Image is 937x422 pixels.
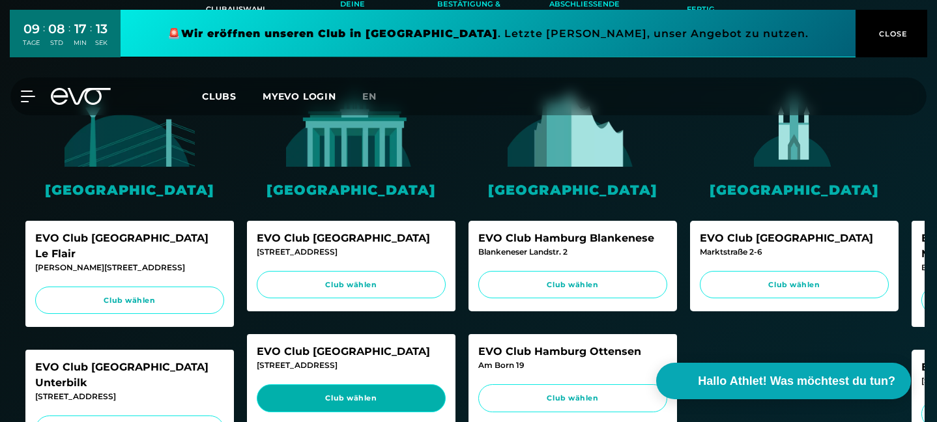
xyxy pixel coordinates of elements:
div: [STREET_ADDRESS] [257,359,446,371]
div: EVO Club [GEOGRAPHIC_DATA] Le Flair [35,231,224,262]
div: 09 [23,20,40,38]
div: EVO Club [GEOGRAPHIC_DATA] Unterbilk [35,359,224,391]
a: Club wählen [478,271,667,299]
span: Club wählen [491,279,655,290]
div: 13 [95,20,108,38]
div: Marktstraße 2-6 [700,246,889,258]
div: Am Born 19 [478,359,667,371]
span: en [362,91,377,102]
div: Blankeneser Landstr. 2 [478,246,667,258]
div: [PERSON_NAME][STREET_ADDRESS] [35,262,224,274]
a: Club wählen [257,384,446,412]
span: Hallo Athlet! Was möchtest du tun? [698,373,895,390]
a: Club wählen [478,384,667,412]
a: Club wählen [35,287,224,315]
img: evofitness [65,85,195,167]
div: SEK [95,38,108,48]
div: [GEOGRAPHIC_DATA] [468,180,677,200]
button: Hallo Athlet! Was möchtest du tun? [656,363,911,399]
img: evofitness [729,85,859,167]
span: Club wählen [712,279,876,290]
div: EVO Club Hamburg Blankenese [478,231,667,246]
span: Club wählen [269,279,433,290]
div: 17 [74,20,87,38]
img: evofitness [286,85,416,167]
img: evofitness [508,85,638,167]
div: [STREET_ADDRESS] [35,391,224,402]
a: Clubs [202,90,263,102]
div: EVO Club [GEOGRAPHIC_DATA] [257,231,446,246]
div: EVO Club [GEOGRAPHIC_DATA] [257,344,446,359]
span: CLOSE [876,28,908,40]
a: Club wählen [257,271,446,299]
span: Club wählen [48,295,212,306]
a: Club wählen [700,271,889,299]
button: CLOSE [856,10,927,57]
div: : [68,21,70,55]
div: [STREET_ADDRESS] [257,246,446,258]
div: EVO Club [GEOGRAPHIC_DATA] [700,231,889,246]
span: Club wählen [269,393,433,404]
div: : [43,21,45,55]
a: en [362,89,392,104]
a: MYEVO LOGIN [263,91,336,102]
div: TAGE [23,38,40,48]
div: STD [48,38,65,48]
span: Club wählen [491,393,655,404]
div: [GEOGRAPHIC_DATA] [690,180,899,200]
div: [GEOGRAPHIC_DATA] [25,180,234,200]
span: Clubs [202,91,237,102]
div: MIN [74,38,87,48]
div: [GEOGRAPHIC_DATA] [247,180,455,200]
div: 08 [48,20,65,38]
div: : [90,21,92,55]
div: EVO Club Hamburg Ottensen [478,344,667,359]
